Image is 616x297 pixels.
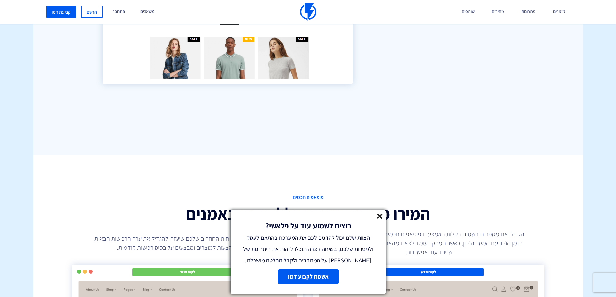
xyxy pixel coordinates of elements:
[152,205,464,223] h2: המירו מבקרים באתר ללקוחות נאמנים
[46,6,76,18] a: קביעת דמו
[132,268,243,276] div: לקוח חוזר
[152,194,464,201] span: פופאפים חכמים
[373,268,484,276] div: לקוח חדש
[81,6,103,18] a: הרשם
[331,229,525,257] p: הגדילו את מספר הנרשמים בקלות באמצעות פופאפים חכמים שקופצים באתר בדיוק בזמן הנכון עם המסר הנכון, כ...
[91,234,285,252] p: פופאפים דינמיים ללקוחות החוזרים שלכם שיעזרו להגדיל את ערך הרכישות הבאות שלהם דרך הצעות למוצרים ומ...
